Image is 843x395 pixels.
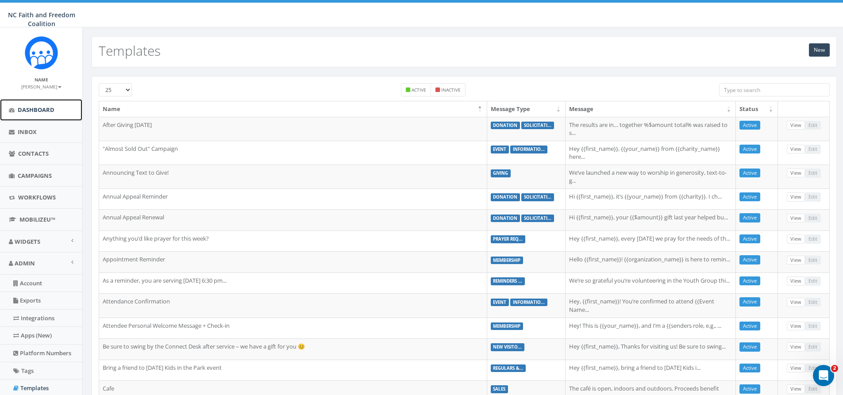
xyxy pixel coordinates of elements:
span: Cannot edit Admin created templates [805,192,821,200]
td: Hey {{first_name}}, every [DATE] we pray for the needs of th... [566,230,736,252]
label: membership [491,257,524,265]
label: donation [491,193,520,201]
span: Cannot edit Admin created templates [805,256,821,264]
a: Active [739,169,760,178]
a: Active [739,342,760,352]
td: Hello {{first_name}}! {{organization_name}} is here to remin... [566,251,736,272]
a: View [787,214,805,223]
td: After Giving [DATE] [99,117,487,141]
a: View [787,256,805,265]
img: Rally_Corp_Icon.png [25,36,58,69]
td: Hey {{first_name}}, {{your_name}} from {{charity_name}} here... [566,141,736,165]
label: informatio... [510,146,547,153]
a: View [787,322,805,331]
td: Appointment Reminder [99,251,487,272]
span: Cannot edit Admin created templates [805,145,821,153]
iframe: Intercom live chat [813,365,834,386]
label: donation [491,122,520,130]
td: Hey {{first_name}}, Thanks for visiting us! Be sure to swing... [566,338,736,360]
td: We’re so grateful you’re volunteering in the Youth Group thi... [566,272,736,294]
span: Cannot edit Admin created templates [805,342,821,350]
small: Inactive [441,87,461,93]
span: Dashboard [18,106,54,114]
td: Anything you’d like prayer for this week? [99,230,487,252]
span: Inbox [18,128,37,136]
label: reminders ... [491,277,525,285]
td: We’ve launched a new way to worship in generosity, text-to-g... [566,165,736,188]
label: new visito... [491,343,525,351]
span: Admin [15,259,35,267]
td: Announcing Text to Give! [99,165,487,188]
label: informatio... [510,299,547,307]
a: View [787,169,805,178]
td: Annual Appeal Reminder [99,188,487,210]
td: Hey, {{first_name}}! You’re confirmed to attend {{Event Name... [566,293,736,317]
span: MobilizeU™ [19,215,55,223]
h2: Templates [99,43,161,58]
label: solicitati... [521,122,554,130]
td: Hey {{first_name}}, bring a friend to [DATE] Kids i... [566,360,736,381]
span: Cannot edit Admin created templates [805,169,821,176]
a: Active [739,192,760,202]
span: Cannot edit Admin created templates [805,298,821,306]
a: Active [739,145,760,154]
label: sales [491,385,508,393]
small: Name [35,77,48,83]
label: prayer req... [491,235,526,243]
label: event [491,299,509,307]
td: Hi {{first_name}}, your {{$amount}} gift last year helped bu... [566,209,736,230]
a: View [787,234,805,244]
span: Cannot edit Admin created templates [805,234,821,242]
span: Contacts [18,150,49,157]
td: Hey! This is {{your_name}}, and I’m a {{senders role, e.g., ... [566,318,736,339]
a: View [787,384,805,394]
td: Attendee Personal Welcome Message + Check-in [99,318,487,339]
td: Hi {{first_name}}, it’s {{your_name}} from {{charity}}. I ch... [566,188,736,210]
span: Cannot edit Admin created templates [805,322,821,330]
a: Active [739,364,760,373]
label: event [491,146,509,153]
a: Active [739,276,760,286]
a: View [787,276,805,286]
label: regulars &... [491,364,526,372]
label: solicitati... [521,193,554,201]
td: Annual Appeal Renewal [99,209,487,230]
span: Cannot edit Admin created templates [805,214,821,222]
span: Cannot edit Admin created templates [805,121,821,129]
a: View [787,121,805,130]
small: Active [412,87,426,93]
span: Cannot edit Admin created templates [805,384,821,392]
span: Widgets [15,238,40,245]
span: Workflows [18,193,56,201]
a: Active [739,384,760,394]
td: As a reminder, you are serving [DATE] 6:30 pm... [99,272,487,294]
td: The results are in… together %$amount total% was raised to s... [566,117,736,141]
a: New [809,43,830,57]
span: NC Faith and Freedom Coalition [8,11,75,28]
label: donation [491,215,520,222]
a: View [787,145,805,154]
td: Attendance Confirmation [99,293,487,317]
th: Message Type: activate to sort column ascending [487,101,566,117]
span: Cannot edit Admin created templates [805,364,821,372]
small: [PERSON_NAME] [21,84,62,90]
a: View [787,298,805,307]
label: giving [491,169,511,177]
td: Bring a friend to [DATE] Kids in the Park event [99,360,487,381]
a: View [787,364,805,373]
span: Campaigns [18,172,52,180]
a: Active [739,297,760,307]
a: Active [739,234,760,244]
a: Active [739,255,760,265]
a: View [787,192,805,202]
a: Active [739,322,760,331]
span: Cannot edit Admin created templates [805,276,821,284]
a: Active [739,121,760,130]
label: solicitati... [521,215,554,222]
a: View [787,342,805,352]
td: "Almost Sold Out" Campaign [99,141,487,165]
span: 2 [831,365,838,372]
td: Be sure to swing by the Connect Desk after service – we have a gift for you 😊 [99,338,487,360]
a: Active [739,213,760,222]
input: Type to search [719,83,830,96]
